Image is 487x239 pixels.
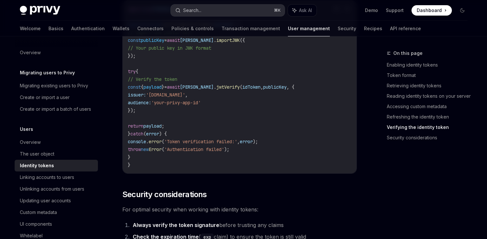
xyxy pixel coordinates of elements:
span: await [167,84,180,90]
span: throw [128,146,141,152]
span: ( [162,146,164,152]
div: Migrating existing users to Privy [20,82,88,90]
span: 'your-privy-app-id' [151,100,201,106]
a: Security considerations [387,132,473,143]
span: = [164,84,167,90]
span: payload [143,123,162,129]
div: Create or import a user [20,94,70,101]
span: try [128,69,136,74]
a: Wallets [113,21,129,36]
span: publicKey [263,84,287,90]
span: ⌘ K [274,8,281,13]
span: ); [224,146,229,152]
span: audience: [128,100,151,106]
span: Dashboard [417,7,442,14]
span: Security considerations [122,189,207,200]
span: { [136,69,138,74]
div: The user object [20,150,54,158]
div: UI components [20,220,52,228]
span: }); [128,107,136,113]
span: , [237,139,240,145]
button: Ask AI [288,5,317,16]
span: } [128,162,130,168]
span: const [128,37,141,43]
span: . [146,139,149,145]
a: Overview [15,47,98,58]
a: Overview [15,136,98,148]
span: new [141,146,149,152]
li: before trusting any claims [131,220,357,230]
span: = [164,37,167,43]
span: // Verify the token [128,76,177,82]
button: Search...⌘K [171,5,285,16]
a: Enabling identity tokens [387,60,473,70]
span: { [141,84,143,90]
span: '[DOMAIN_NAME]' [146,92,185,98]
a: Transaction management [222,21,280,36]
h5: Users [20,125,33,133]
span: 'Token verification failed:' [164,139,237,145]
a: Token format [387,70,473,81]
span: , [261,84,263,90]
a: Updating user accounts [15,195,98,207]
span: Ask AI [299,7,312,14]
span: payload [143,84,162,90]
span: error [149,139,162,145]
a: Security [338,21,356,36]
a: Authentication [71,21,105,36]
span: } [162,84,164,90]
span: const [128,84,141,90]
a: Create or import a batch of users [15,103,98,115]
button: Toggle dark mode [457,5,467,16]
a: Dashboard [412,5,452,16]
span: publicKey [141,37,164,43]
span: ( [143,131,146,137]
span: , { [287,84,294,90]
a: Connectors [137,21,164,36]
span: }); [128,53,136,59]
span: } [128,131,130,137]
a: Policies & controls [171,21,214,36]
span: [PERSON_NAME] [180,37,214,43]
span: error [146,131,159,137]
span: On this page [393,49,423,57]
div: Overview [20,49,41,57]
a: Demo [365,7,378,14]
a: Support [386,7,404,14]
a: Migrating existing users to Privy [15,80,98,92]
a: Reading identity tokens on your server [387,91,473,101]
span: , [185,92,188,98]
strong: Always verify the token signature [133,222,219,228]
span: catch [130,131,143,137]
div: Updating user accounts [20,197,71,205]
div: Search... [183,6,201,14]
span: For optimal security when working with identity tokens: [122,205,357,214]
a: Create or import a user [15,92,98,103]
img: dark logo [20,6,60,15]
a: API reference [390,21,421,36]
a: Refreshing the identity token [387,112,473,122]
div: Custom metadata [20,208,57,216]
a: Welcome [20,21,41,36]
a: UI components [15,218,98,230]
span: . [214,37,216,43]
a: The user object [15,148,98,160]
a: Identity tokens [15,160,98,171]
a: User management [288,21,330,36]
div: Identity tokens [20,162,54,170]
span: issuer: [128,92,146,98]
div: Unlinking accounts from users [20,185,84,193]
div: Overview [20,138,41,146]
span: // Your public key in JWK format [128,45,211,51]
span: ); [253,139,258,145]
div: Create or import a batch of users [20,105,91,113]
a: Recipes [364,21,382,36]
span: importJWK [216,37,240,43]
span: ( [240,84,242,90]
a: Accessing custom metadata [387,101,473,112]
a: Basics [48,21,63,36]
span: } [128,154,130,160]
a: Linking accounts to users [15,171,98,183]
span: [PERSON_NAME] [180,84,214,90]
span: 'Authentication failed' [164,146,224,152]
